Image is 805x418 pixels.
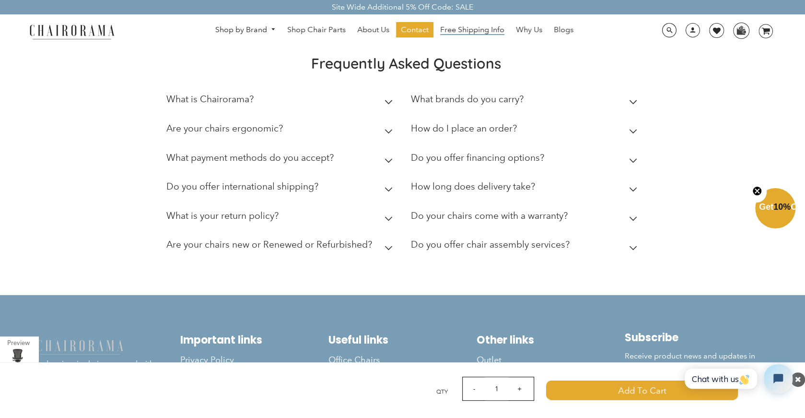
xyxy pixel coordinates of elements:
[411,87,641,116] summary: What brands do you carry?
[477,334,625,346] h2: Other links
[166,181,318,192] h2: Do you offer international shipping?
[166,174,397,203] summary: Do you offer international shipping?
[166,203,397,233] summary: What is your return policy?
[166,210,279,221] h2: What is your return policy?
[759,202,803,212] span: Get Off
[166,145,397,175] summary: What payment methods do you accept?
[435,22,509,37] a: Free Shipping Info
[411,94,524,105] h2: What brands do you carry?
[477,352,625,368] a: Outlet
[357,25,389,35] span: About Us
[166,123,283,134] h2: Are your chairs ergonomic?
[328,355,380,366] span: Office Chairs
[411,116,641,145] summary: How do I place an order?
[180,334,328,346] h2: Important links
[180,355,234,366] span: Privacy Policy
[625,351,773,371] p: Receive product news and updates in your inbox
[411,181,535,192] h2: How long does delivery take?
[32,338,180,379] p: Modern iconic chairs renewed with ultimate care.
[411,203,641,233] summary: Do your chairs come with a warranty?
[516,25,542,35] span: Why Us
[554,25,573,35] span: Blogs
[24,23,120,40] img: chairorama
[411,174,641,203] summary: How long does delivery take?
[747,180,767,203] button: Close teaser
[411,239,570,250] h2: Do you offer chair assembly services?
[440,25,504,35] span: Free Shipping Info
[674,356,801,401] iframe: Tidio Chat
[166,116,397,145] summary: Are your chairs ergonomic?
[161,22,628,40] nav: DesktopNavigation
[166,87,397,116] summary: What is Chairorama?
[625,331,773,344] h2: Subscribe
[166,94,254,105] h2: What is Chairorama?
[511,22,547,37] a: Why Us
[401,25,429,35] span: Contact
[32,338,128,355] img: chairorama
[755,189,795,229] div: Get10%OffClose teaser
[166,152,334,163] h2: What payment methods do you accept?
[328,352,477,368] a: Office Chairs
[477,355,502,366] span: Outlet
[411,145,641,175] summary: Do you offer financing options?
[287,25,346,35] span: Shop Chair Parts
[411,123,517,134] h2: How do I place an order?
[411,232,641,262] summary: Do you offer chair assembly services?
[352,22,394,37] a: About Us
[166,232,397,262] summary: Are your chairs new or Renewed or Refurbished?
[411,152,544,163] h2: Do you offer financing options?
[411,210,568,221] h2: Do your chairs come with a warranty?
[210,23,280,37] a: Shop by Brand
[166,54,646,72] h2: Frequently Asked Questions
[734,23,748,37] img: WhatsApp_Image_2024-07-12_at_16.23.01.webp
[396,22,433,37] a: Contact
[180,352,328,368] a: Privacy Policy
[166,239,372,250] h2: Are your chairs new or Renewed or Refurbished?
[328,334,477,346] h2: Useful links
[549,22,578,37] a: Blogs
[773,202,791,212] span: 10%
[282,22,350,37] a: Shop Chair Parts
